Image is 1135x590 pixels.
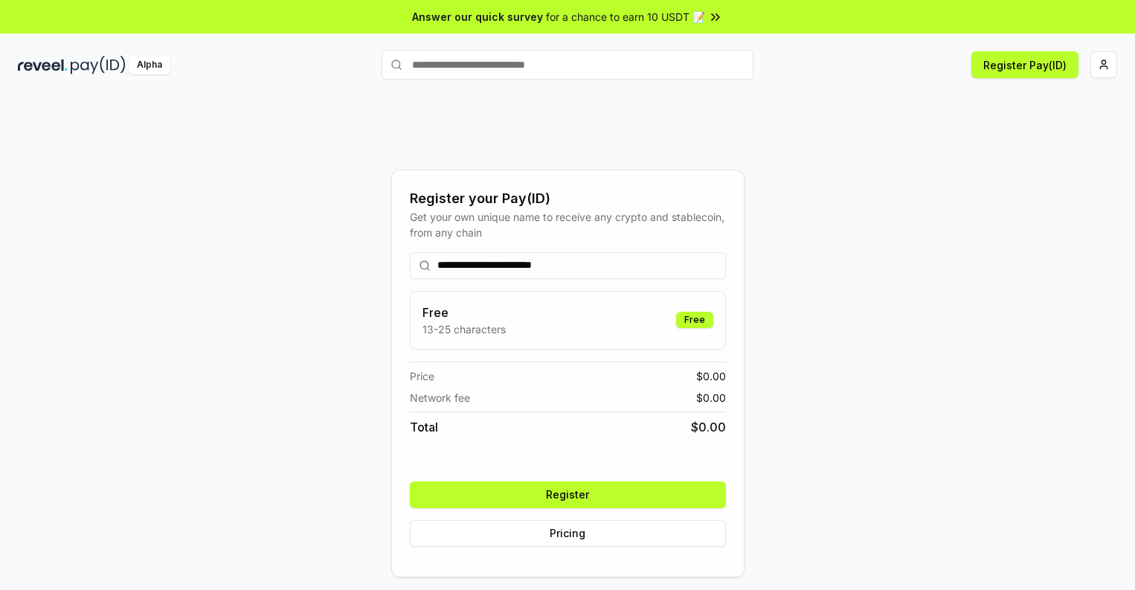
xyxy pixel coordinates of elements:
[410,418,438,436] span: Total
[696,368,726,384] span: $ 0.00
[691,418,726,436] span: $ 0.00
[412,9,543,25] span: Answer our quick survey
[129,56,170,74] div: Alpha
[422,321,506,337] p: 13-25 characters
[71,56,126,74] img: pay_id
[696,390,726,405] span: $ 0.00
[676,312,713,328] div: Free
[410,188,726,209] div: Register your Pay(ID)
[410,368,434,384] span: Price
[410,390,470,405] span: Network fee
[546,9,705,25] span: for a chance to earn 10 USDT 📝
[410,209,726,240] div: Get your own unique name to receive any crypto and stablecoin, from any chain
[410,481,726,508] button: Register
[422,304,506,321] h3: Free
[18,56,68,74] img: reveel_dark
[971,51,1078,78] button: Register Pay(ID)
[410,520,726,547] button: Pricing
